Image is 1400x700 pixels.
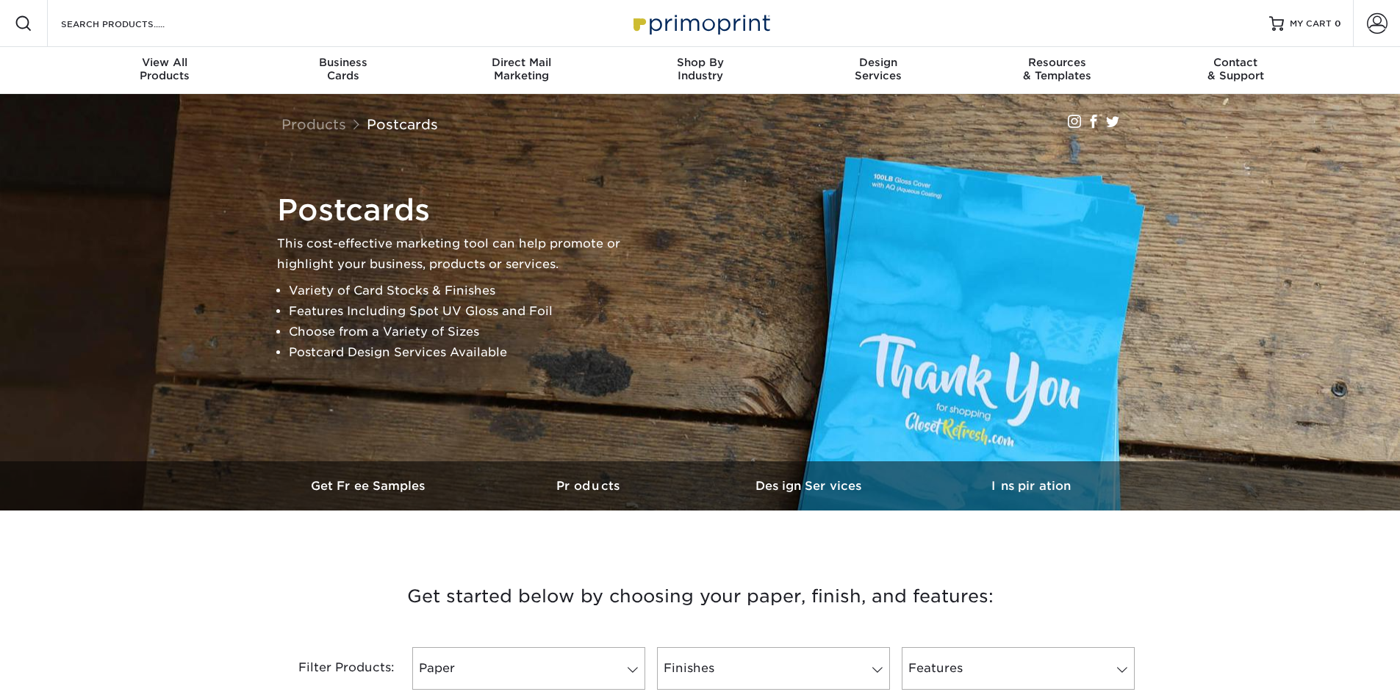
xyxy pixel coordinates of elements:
div: Industry [611,56,789,82]
a: Get Free Samples [259,461,480,510]
h3: Inspiration [921,479,1141,493]
a: Contact& Support [1146,47,1325,94]
h3: Get Free Samples [259,479,480,493]
span: Resources [968,56,1146,69]
a: BusinessCards [254,47,432,94]
span: Business [254,56,432,69]
span: 0 [1335,18,1341,29]
a: Products [281,116,346,132]
a: Paper [412,647,645,690]
h1: Postcards [277,192,645,228]
span: Direct Mail [432,56,611,69]
span: View All [76,56,254,69]
li: Postcard Design Services Available [289,342,645,363]
h3: Design Services [700,479,921,493]
div: Products [76,56,254,82]
a: Design Services [700,461,921,510]
div: Marketing [432,56,611,82]
h3: Get started below by choosing your paper, finish, and features: [270,563,1130,629]
a: View AllProducts [76,47,254,94]
li: Choose from a Variety of Sizes [289,322,645,342]
span: Design [789,56,968,69]
a: DesignServices [789,47,968,94]
a: Inspiration [921,461,1141,510]
li: Variety of Card Stocks & Finishes [289,281,645,301]
img: Primoprint [627,7,774,39]
a: Shop ByIndustry [611,47,789,94]
li: Features Including Spot UV Gloss and Foil [289,301,645,322]
a: Products [480,461,700,510]
span: Contact [1146,56,1325,69]
p: This cost-effective marketing tool can help promote or highlight your business, products or servi... [277,234,645,275]
div: & Support [1146,56,1325,82]
a: Direct MailMarketing [432,47,611,94]
span: Shop By [611,56,789,69]
div: & Templates [968,56,1146,82]
div: Cards [254,56,432,82]
h3: Products [480,479,700,493]
a: Postcards [367,116,438,132]
div: Services [789,56,968,82]
span: MY CART [1290,18,1332,30]
div: Filter Products: [259,647,406,690]
a: Finishes [657,647,890,690]
a: Features [902,647,1135,690]
a: Resources& Templates [968,47,1146,94]
input: SEARCH PRODUCTS..... [60,15,203,32]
